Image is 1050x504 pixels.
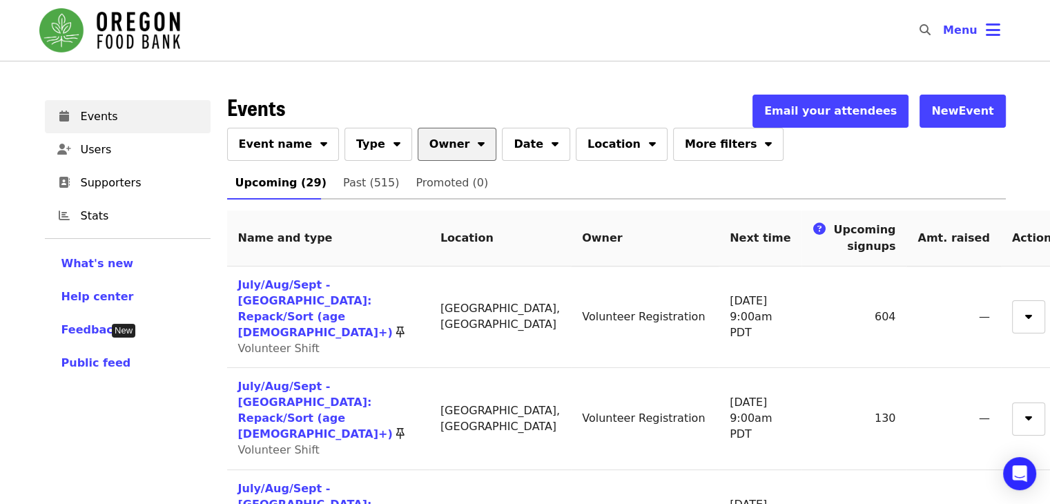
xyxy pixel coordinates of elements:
a: Upcoming (29) [227,166,335,200]
input: Search [939,14,950,47]
i: bars icon [986,20,1000,40]
button: Email your attendees [752,95,908,128]
div: Tooltip anchor [112,324,135,338]
span: Amt. raised [917,231,989,244]
a: Help center [61,289,194,305]
span: Supporters [81,175,200,191]
a: Users [45,133,211,166]
td: Volunteer Registration [571,266,719,368]
a: Supporters [45,166,211,200]
span: Users [81,142,200,158]
span: More filters [685,136,757,153]
span: What's new [61,257,134,270]
a: July/Aug/Sept - [GEOGRAPHIC_DATA]: Repack/Sort (age [DEMOGRAPHIC_DATA]+) [238,380,393,440]
button: Date [502,128,570,161]
i: sort-down icon [649,135,656,148]
i: sort-down icon [393,135,400,148]
span: Events [81,108,200,125]
i: sort-down icon [320,135,327,148]
i: sort-down icon [1025,409,1032,423]
i: sort-down icon [765,135,772,148]
div: [GEOGRAPHIC_DATA], [GEOGRAPHIC_DATA] [440,301,560,333]
i: sort-down icon [1025,308,1032,321]
span: Promoted (0) [416,173,488,193]
span: Date [514,136,543,153]
th: Name and type [227,211,429,266]
i: question-circle icon [813,222,825,237]
div: [GEOGRAPHIC_DATA], [GEOGRAPHIC_DATA] [440,403,560,435]
span: Events [227,90,285,123]
i: sort-down icon [552,135,558,148]
th: Owner [571,211,719,266]
span: Public feed [61,356,131,369]
span: Upcoming signups [833,223,895,253]
a: Promoted (0) [407,166,496,200]
div: 604 [813,309,895,325]
button: NewEvent [920,95,1005,128]
i: user-plus icon [57,143,71,156]
td: Volunteer Registration [571,368,719,469]
span: Upcoming (29) [235,173,327,193]
button: Location [576,128,668,161]
span: Menu [943,23,978,37]
a: July/Aug/Sept - [GEOGRAPHIC_DATA]: Repack/Sort (age [DEMOGRAPHIC_DATA]+) [238,278,393,339]
div: 130 [813,411,895,427]
th: Location [429,211,571,266]
span: Volunteer Shift [238,443,320,456]
span: Past (515) [343,173,399,193]
button: More filters [673,128,784,161]
span: Location [587,136,641,153]
i: address-book icon [59,176,70,189]
a: What's new [61,255,194,272]
div: — [917,309,989,325]
a: Past (515) [335,166,407,200]
i: chart-bar icon [59,209,70,222]
img: Oregon Food Bank - Home [39,8,180,52]
td: [DATE] 9:00am PDT [719,368,801,469]
i: calendar icon [59,110,69,123]
i: thumbtack icon [396,427,405,440]
span: Type [356,136,385,153]
a: Stats [45,200,211,233]
div: — [917,411,989,427]
td: [DATE] 9:00am PDT [719,266,801,368]
i: sort-down icon [478,135,485,148]
i: search icon [920,23,931,37]
button: Type [344,128,412,161]
th: Next time [719,211,801,266]
span: Event name [239,136,313,153]
button: Feedback [61,322,121,338]
a: Public feed [61,355,194,371]
a: Events [45,100,211,133]
button: Event name [227,128,340,161]
span: Owner [429,136,470,153]
span: Volunteer Shift [238,342,320,355]
button: Toggle account menu [932,14,1011,47]
i: thumbtack icon [396,326,405,339]
span: Help center [61,290,134,303]
button: Owner [418,128,497,161]
span: Stats [81,208,200,224]
div: Open Intercom Messenger [1003,457,1036,490]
